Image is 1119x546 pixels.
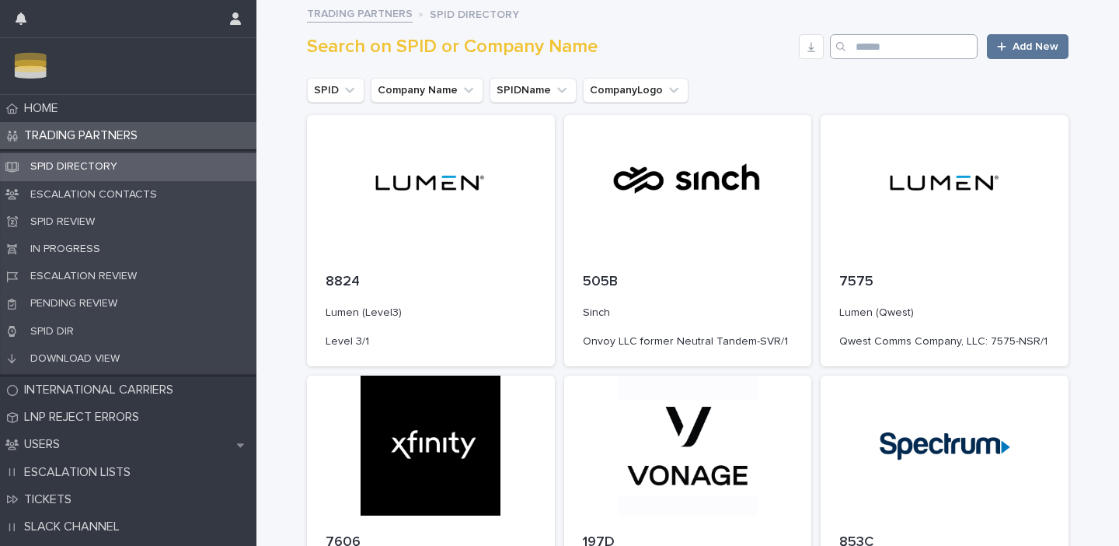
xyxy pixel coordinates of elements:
a: 505BSinchOnvoy LLC former Neutral Tandem-SVR/1 [564,115,812,366]
p: IN PROGRESS [18,242,113,257]
p: SPID DIRECTORY [430,4,519,23]
p: SPID DIRECTORY [18,159,130,174]
p: 8824 [326,274,536,291]
button: SPID [307,78,364,103]
p: INTERNATIONAL CARRIERS [18,383,186,397]
p: Qwest Comms Company, LLC: 7575-NSR/1 [839,335,1050,348]
p: USERS [18,437,72,452]
input: Search [830,34,978,59]
p: Onvoy LLC former Neutral Tandem-SVR/1 [583,335,793,348]
p: SPID DIR [18,324,86,339]
p: 505B [583,274,793,291]
button: CompanyLogo [583,78,688,103]
p: 7575 [839,274,1050,291]
button: SPIDName [490,78,577,103]
a: TRADING PARTNERS [307,3,413,23]
span: Sinch [583,307,610,318]
h1: Search on SPID or Company Name [307,36,793,58]
span: Lumen (Level3) [326,307,402,318]
p: SPID REVIEW [18,215,107,229]
button: Company Name [371,78,483,103]
p: PENDING REVIEW [18,296,130,311]
p: ESCALATION LISTS [18,465,143,480]
p: TICKETS [18,492,84,507]
p: Level 3/1 [326,335,536,348]
p: HOME [18,101,71,116]
p: TRADING PARTNERS [18,128,150,143]
a: Add New [987,34,1068,59]
p: SLACK CHANNEL [18,520,132,534]
p: LNP REJECT ERRORS [18,410,152,425]
img: 8jvmU2ehTfO3R9mICSci [12,51,49,82]
a: 8824Lumen (Level3)Level 3/1 [307,115,555,366]
p: ESCALATION CONTACTS [18,187,169,202]
span: Lumen (Qwest) [839,307,914,318]
p: DOWNLOAD VIEW [18,352,132,366]
span: Add New [1013,41,1058,52]
a: 7575Lumen (Qwest)Qwest Comms Company, LLC: 7575-NSR/1 [821,115,1068,366]
p: ESCALATION REVIEW [18,269,149,284]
